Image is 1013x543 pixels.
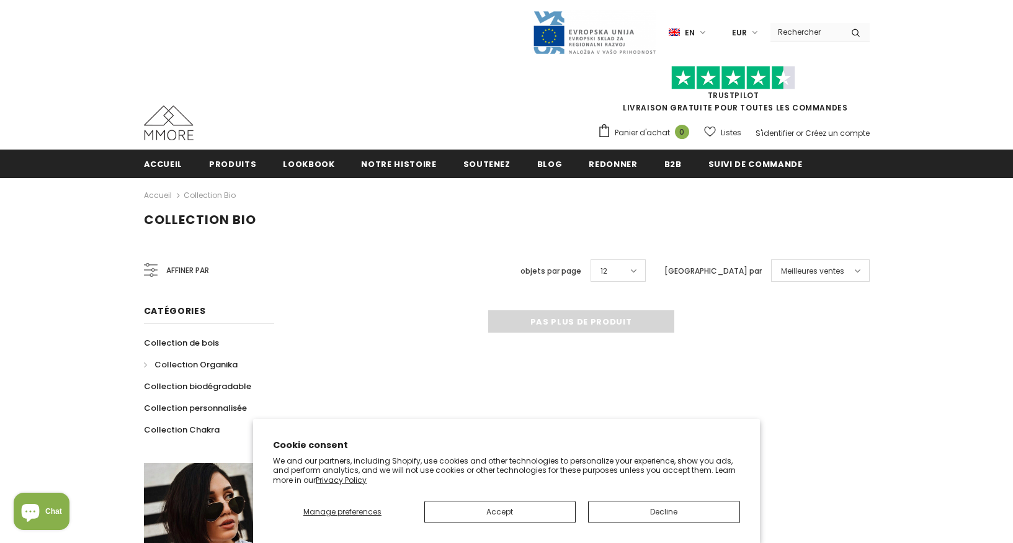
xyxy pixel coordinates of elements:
button: Accept [424,501,576,523]
a: Listes [704,122,741,143]
label: objets par page [520,265,581,277]
span: Notre histoire [361,158,436,170]
a: Collection Chakra [144,419,220,441]
img: Cas MMORE [144,105,194,140]
span: Collection Bio [144,211,256,228]
span: 12 [600,265,607,277]
a: Privacy Policy [316,475,367,485]
span: en [685,27,695,39]
span: Produits [209,158,256,170]
span: Affiner par [166,264,209,277]
span: Manage preferences [303,506,382,517]
span: Catégories [144,305,206,317]
a: Redonner [589,150,637,177]
a: Javni Razpis [532,27,656,37]
span: Suivi de commande [708,158,803,170]
a: Notre histoire [361,150,436,177]
span: LIVRAISON GRATUITE POUR TOUTES LES COMMANDES [597,71,870,113]
a: Lookbook [283,150,334,177]
a: Collection de bois [144,332,219,354]
span: or [796,128,803,138]
span: 0 [675,125,689,139]
a: S'identifier [756,128,794,138]
a: Collection Organika [144,354,238,375]
span: Collection personnalisée [144,402,247,414]
a: Suivi de commande [708,150,803,177]
img: Javni Razpis [532,10,656,55]
img: Faites confiance aux étoiles pilotes [671,66,795,90]
span: EUR [732,27,747,39]
button: Decline [588,501,740,523]
a: TrustPilot [708,90,759,101]
a: Produits [209,150,256,177]
a: Accueil [144,150,183,177]
span: Accueil [144,158,183,170]
button: Manage preferences [273,501,411,523]
span: Collection Chakra [144,424,220,436]
a: Panier d'achat 0 [597,123,695,142]
img: i-lang-1.png [669,27,680,38]
a: Blog [537,150,563,177]
span: Blog [537,158,563,170]
span: Meilleures ventes [781,265,844,277]
span: Collection Organika [154,359,238,370]
span: B2B [664,158,682,170]
a: Collection biodégradable [144,375,251,397]
span: Panier d'achat [615,127,670,139]
a: B2B [664,150,682,177]
span: Listes [721,127,741,139]
label: [GEOGRAPHIC_DATA] par [664,265,762,277]
span: Collection de bois [144,337,219,349]
a: Créez un compte [805,128,870,138]
a: Collection personnalisée [144,397,247,419]
span: Collection biodégradable [144,380,251,392]
input: Search Site [770,23,842,41]
inbox-online-store-chat: Shopify online store chat [10,493,73,533]
span: soutenez [463,158,511,170]
span: Redonner [589,158,637,170]
span: Lookbook [283,158,334,170]
p: We and our partners, including Shopify, use cookies and other technologies to personalize your ex... [273,456,740,485]
h2: Cookie consent [273,439,740,452]
a: soutenez [463,150,511,177]
a: Accueil [144,188,172,203]
a: Collection Bio [184,190,236,200]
